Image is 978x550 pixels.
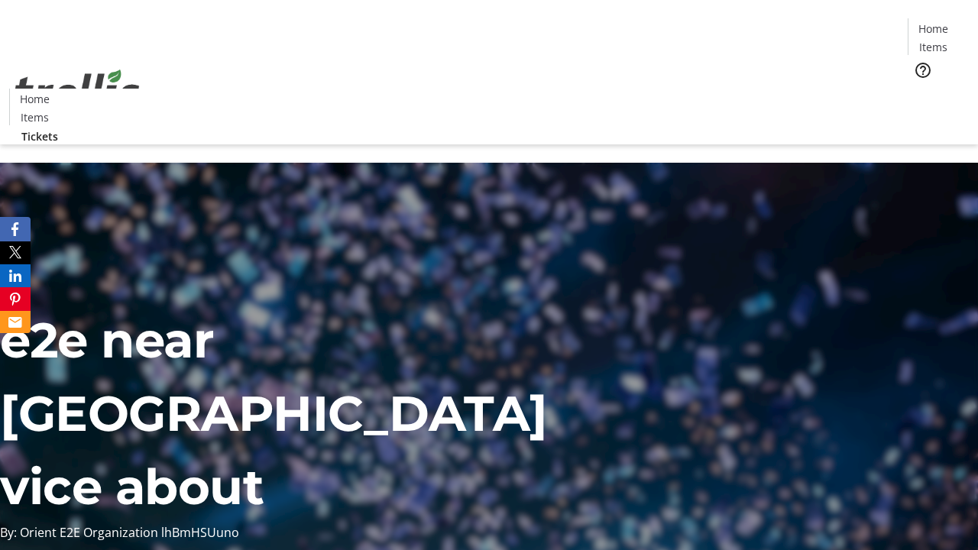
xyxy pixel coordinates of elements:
span: Items [21,109,49,125]
img: Orient E2E Organization lhBmHSUuno's Logo [9,53,145,129]
a: Items [908,39,957,55]
a: Tickets [908,89,969,105]
button: Help [908,55,938,86]
a: Tickets [9,128,70,144]
span: Home [918,21,948,37]
a: Home [908,21,957,37]
span: Tickets [21,128,58,144]
span: Tickets [920,89,957,105]
span: Items [919,39,947,55]
a: Items [10,109,59,125]
a: Home [10,91,59,107]
span: Home [20,91,50,107]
